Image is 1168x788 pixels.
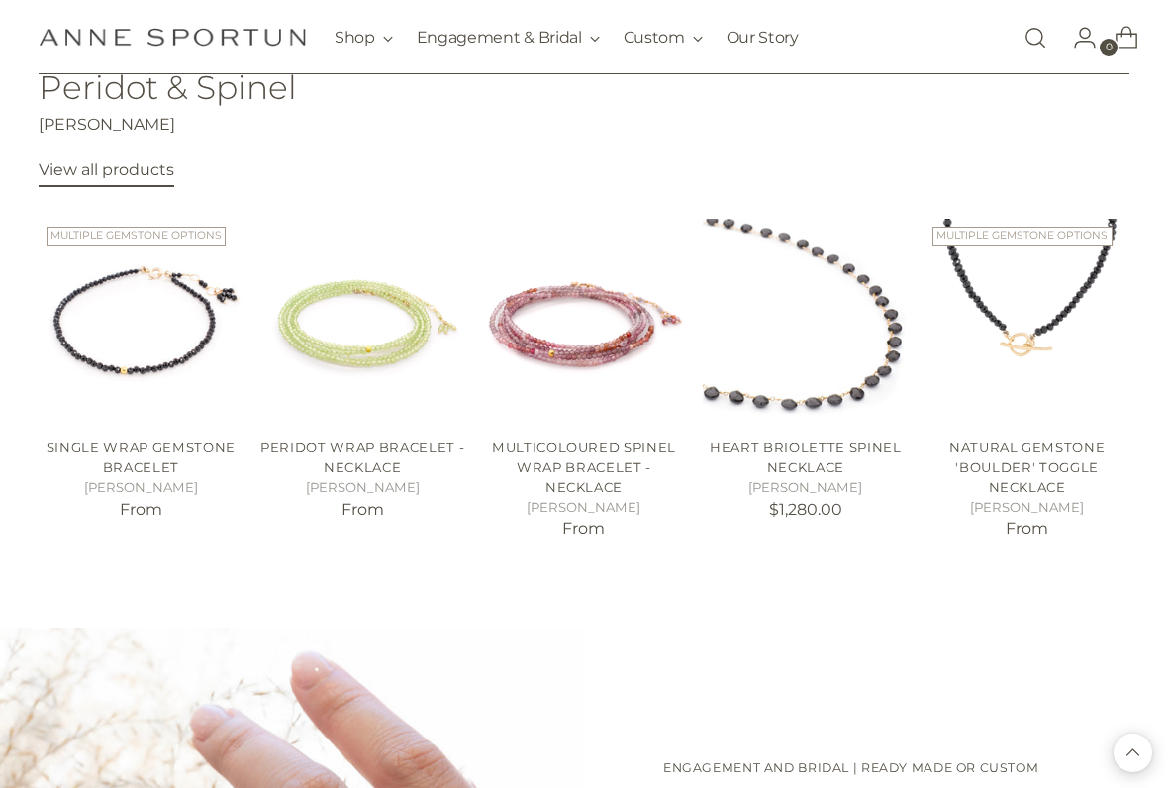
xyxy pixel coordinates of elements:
h5: [PERSON_NAME] [39,478,243,498]
h5: [PERSON_NAME] [260,478,465,498]
button: Custom [624,16,703,59]
a: Peridot Wrap Bracelet - Necklace [260,219,465,424]
img: Heart-shaped Black Spinel Necklace - Anne Sportun Fine Jewellery [703,219,908,424]
h5: [PERSON_NAME] [703,478,908,498]
p: From [260,498,465,522]
a: Anne Sportun Fine Jewellery [39,28,306,47]
a: Go to the account page [1057,18,1097,57]
button: Engagement & Bridal [417,16,600,59]
a: Heart Briolette Spinel Necklace [703,219,908,424]
h2: Peridot & Spinel [39,69,1129,105]
p: From [925,517,1129,541]
span: $1,280.00 [769,500,842,519]
p: [PERSON_NAME] [39,113,1129,137]
a: Natural Gemstone 'Boulder' Toggle Necklace [949,440,1106,494]
a: Single Wrap Gemstone Bracelet [39,219,243,424]
span: View all products [39,160,174,179]
h5: [PERSON_NAME] [925,498,1129,518]
p: Engagement and Bridal | Ready Made or Custom [663,759,1129,778]
button: Back to top [1114,734,1152,772]
a: Single Wrap Gemstone Bracelet [47,440,236,475]
p: From [39,498,243,522]
a: View all products [39,160,174,186]
a: Open cart modal [1099,18,1138,57]
p: From [482,517,687,541]
a: Peridot Wrap Bracelet - Necklace [260,440,464,475]
a: Multicoloured Spinel Wrap Bracelet - Necklace [492,440,676,494]
a: Multicoloured Spinel Wrap Bracelet - Necklace [482,219,687,424]
a: Natural Gemstone 'Boulder' Toggle Necklace [925,219,1129,424]
button: Shop [335,16,393,59]
a: Our Story [727,16,799,59]
span: 0 [1100,39,1118,56]
a: Open search modal [1016,18,1055,57]
a: Heart Briolette Spinel Necklace [710,440,901,475]
h5: [PERSON_NAME] [482,498,687,518]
